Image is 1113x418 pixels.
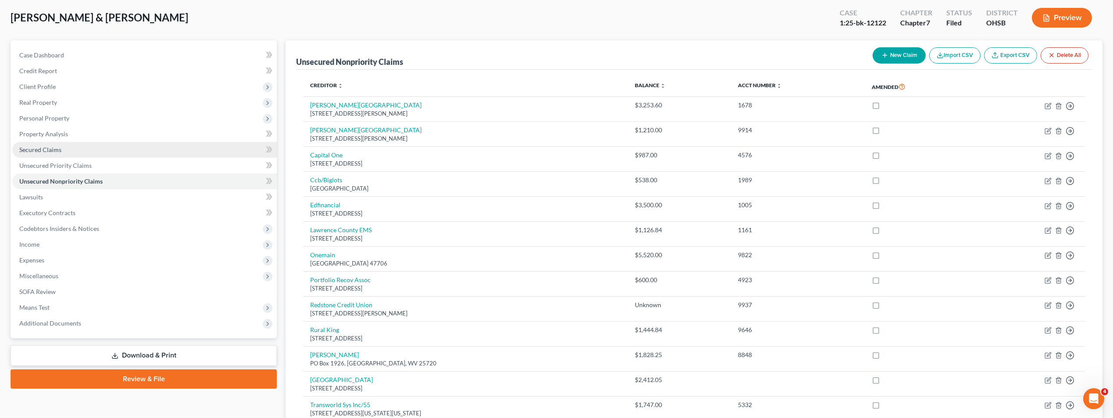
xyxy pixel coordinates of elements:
[19,114,69,122] span: Personal Property
[310,351,359,358] a: [PERSON_NAME]
[12,189,277,205] a: Lawsuits
[310,159,621,168] div: [STREET_ADDRESS]
[635,276,724,284] div: $600.00
[984,47,1037,64] a: Export CSV
[19,146,61,153] span: Secured Claims
[738,176,858,184] div: 1989
[635,226,724,234] div: $1,126.84
[900,18,932,28] div: Chapter
[946,18,972,28] div: Filed
[310,151,343,159] a: Capital One
[19,162,92,169] span: Unsecured Priority Claims
[310,401,370,408] a: Transworld Sys Inc/55
[738,326,858,334] div: 9646
[12,63,277,79] a: Credit Report
[986,18,1018,28] div: OHSB
[12,142,277,158] a: Secured Claims
[12,47,277,63] a: Case Dashboard
[635,400,724,409] div: $1,747.00
[11,345,277,366] a: Download & Print
[310,334,621,343] div: [STREET_ADDRESS]
[738,201,858,209] div: 1005
[310,276,371,283] a: Portfolio Recov Assoc
[12,205,277,221] a: Executory Contracts
[926,18,930,27] span: 7
[310,82,343,89] a: Creditor unfold_more
[310,384,621,393] div: [STREET_ADDRESS]
[738,251,858,259] div: 9822
[738,301,858,309] div: 9937
[635,301,724,309] div: Unknown
[310,184,621,193] div: [GEOGRAPHIC_DATA]
[310,209,621,218] div: [STREET_ADDRESS]
[310,201,340,209] a: Edfinancial
[635,375,724,384] div: $2,412.05
[635,101,724,110] div: $3,253.60
[19,193,43,201] span: Lawsuits
[296,57,403,67] div: Unsecured Nonpriority Claims
[12,174,277,189] a: Unsecured Nonpriority Claims
[873,47,926,64] button: New Claim
[19,209,75,216] span: Executory Contracts
[738,82,782,89] a: Acct Number unfold_more
[19,256,44,264] span: Expenses
[338,83,343,89] i: unfold_more
[1041,47,1088,64] button: Delete All
[635,326,724,334] div: $1,444.84
[310,326,339,333] a: Rural King
[19,304,50,311] span: Means Test
[635,176,724,184] div: $538.00
[738,101,858,110] div: 1678
[635,82,666,89] a: Balance unfold_more
[900,8,932,18] div: Chapter
[19,272,58,280] span: Miscellaneous
[635,351,724,359] div: $1,828.25
[865,77,975,97] th: Amended
[12,284,277,300] a: SOFA Review
[738,400,858,409] div: 5332
[19,99,57,106] span: Real Property
[310,301,372,308] a: Redstone Credit Union
[1101,388,1108,395] span: 4
[310,359,621,368] div: PO Box 1926, [GEOGRAPHIC_DATA], WV 25720
[310,135,621,143] div: [STREET_ADDRESS][PERSON_NAME]
[738,351,858,359] div: 8848
[1032,8,1092,28] button: Preview
[986,8,1018,18] div: District
[310,101,422,109] a: [PERSON_NAME][GEOGRAPHIC_DATA]
[738,126,858,135] div: 9914
[635,126,724,135] div: $1,210.00
[635,201,724,209] div: $3,500.00
[310,409,621,418] div: [STREET_ADDRESS][US_STATE][US_STATE]
[946,8,972,18] div: Status
[635,151,724,159] div: $987.00
[310,259,621,268] div: [GEOGRAPHIC_DATA] 47706
[929,47,981,64] button: Import CSV
[19,241,39,248] span: Income
[310,110,621,118] div: [STREET_ADDRESS][PERSON_NAME]
[840,8,886,18] div: Case
[19,51,64,59] span: Case Dashboard
[660,83,666,89] i: unfold_more
[635,251,724,259] div: $5,520.00
[738,226,858,234] div: 1161
[12,126,277,142] a: Property Analysis
[12,158,277,174] a: Unsecured Priority Claims
[19,177,103,185] span: Unsecured Nonpriority Claims
[310,309,621,318] div: [STREET_ADDRESS][PERSON_NAME]
[11,369,277,389] a: Review & File
[840,18,886,28] div: 1:25-bk-12122
[19,225,99,232] span: Codebtors Insiders & Notices
[310,284,621,293] div: [STREET_ADDRESS]
[738,276,858,284] div: 4923
[310,251,335,259] a: Onemain
[19,83,56,90] span: Client Profile
[19,130,68,138] span: Property Analysis
[310,226,372,234] a: Lawrence County EMS
[310,234,621,243] div: [STREET_ADDRESS]
[19,319,81,327] span: Additional Documents
[310,126,422,134] a: [PERSON_NAME][GEOGRAPHIC_DATA]
[19,288,56,295] span: SOFA Review
[738,151,858,159] div: 4576
[11,11,188,24] span: [PERSON_NAME] & [PERSON_NAME]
